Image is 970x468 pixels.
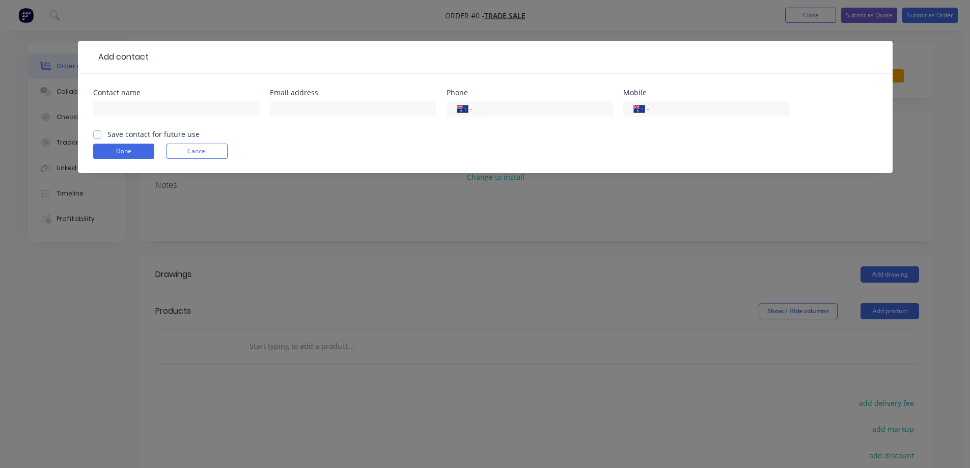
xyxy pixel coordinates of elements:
[447,89,613,96] div: Phone
[93,51,149,63] div: Add contact
[93,89,260,96] div: Contact name
[93,144,154,159] button: Done
[270,89,436,96] div: Email address
[107,129,200,140] label: Save contact for future use
[623,89,790,96] div: Mobile
[167,144,228,159] button: Cancel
